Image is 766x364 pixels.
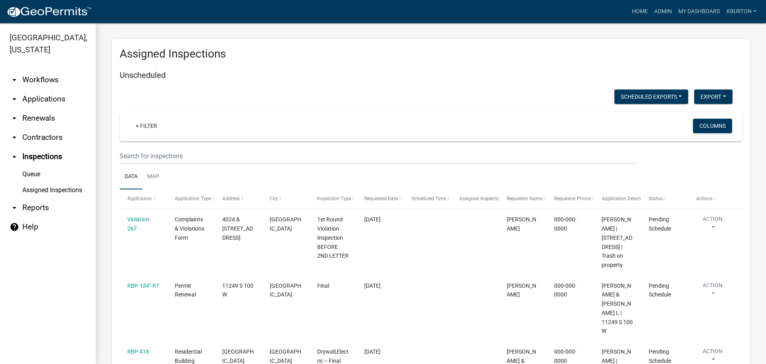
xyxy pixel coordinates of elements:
[10,75,19,85] i: arrow_drop_down
[694,90,732,104] button: Export
[120,70,742,80] h5: Unscheduled
[317,282,329,289] span: Final
[452,189,499,209] datatable-header-cell: Assigned Inspector
[222,282,253,298] span: 11249 S 100 W
[649,282,671,298] span: Pending Schedule
[309,189,357,209] datatable-header-cell: Inspection Type
[649,216,671,232] span: Pending Schedule
[547,189,594,209] datatable-header-cell: Requestor Phone
[270,282,301,298] span: Bunker Hill
[364,348,381,355] span: 08/28/2025
[120,189,167,209] datatable-header-cell: Application
[696,215,729,235] button: Action
[602,216,632,268] span: Cooper, Jerry L Sr | 4024 & 4032 N WATER ST | Trash on property
[167,189,215,209] datatable-header-cell: Application Type
[412,196,446,201] span: Scheduled Time
[317,196,351,201] span: Inspection Type
[262,189,310,209] datatable-header-cell: City
[499,189,547,209] datatable-header-cell: Requestor Name
[554,216,576,232] span: 000-000-0000
[629,4,651,19] a: Home
[10,203,19,213] i: arrow_drop_down
[554,282,576,298] span: 000-000-0000
[507,196,543,201] span: Requestor Name
[10,152,19,161] i: arrow_drop_up
[649,348,671,364] span: Pending Schedule
[696,281,729,301] button: Action
[404,189,452,209] datatable-header-cell: Scheduled Time
[142,164,164,190] a: Map
[270,348,301,364] span: PERU
[10,113,19,123] i: arrow_drop_down
[507,282,536,298] span: Corey
[554,196,591,201] span: Requestor Phone
[129,119,164,133] a: + Filter
[602,196,652,201] span: Application Description
[507,216,536,232] span: Megan Mongosa
[270,196,278,201] span: City
[120,148,636,164] input: Search for inspections
[120,47,742,61] h3: Assigned Inspections
[614,90,688,104] button: Scheduled Exports
[175,196,211,201] span: Application Type
[127,196,152,201] span: Application
[364,216,381,223] span: 11/27/2023
[317,216,349,259] span: 1st Round Violation Inspection BEFORE 2ND LETTER
[689,189,736,209] datatable-header-cell: Actions
[594,189,641,209] datatable-header-cell: Application Description
[127,348,149,355] a: RBP-418
[696,196,713,201] span: Actions
[459,196,500,201] span: Assigned Inspector
[270,216,301,232] span: MEXICO
[120,164,142,190] a: Data
[10,222,19,232] i: help
[127,282,159,289] a: RBP-134"-R7
[175,282,196,298] span: Permit Renewal
[175,216,204,241] span: Complaints & Violations Form
[602,282,633,334] span: KEITH, JOHN D & JONI L | 11249 S 100 W
[357,189,404,209] datatable-header-cell: Requested Date
[554,348,576,364] span: 000-000-0000
[641,189,689,209] datatable-header-cell: Status
[693,119,732,133] button: Columns
[675,4,723,19] a: My Dashboard
[222,216,253,241] span: 4024 & 4032 N WATER ST
[10,133,19,142] i: arrow_drop_down
[222,196,240,201] span: Address
[649,196,663,201] span: Status
[651,4,675,19] a: Admin
[723,4,760,19] a: kburton
[10,94,19,104] i: arrow_drop_down
[127,216,151,232] a: Violation-267
[215,189,262,209] datatable-header-cell: Address
[364,196,398,201] span: Requested Date
[364,282,381,289] span: 06/17/2025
